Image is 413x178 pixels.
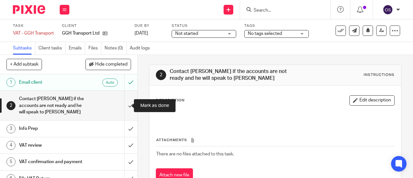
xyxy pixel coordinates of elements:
span: Not started [175,31,198,36]
div: Instructions [364,72,395,78]
p: GGH Transport Ltd [62,30,99,37]
span: Hide completed [95,62,127,67]
img: svg%3E [383,5,393,15]
h1: Email client [19,78,85,87]
div: 1 [6,78,15,87]
a: Client tasks [38,42,65,55]
button: Hide completed [86,59,131,70]
a: Emails [69,42,85,55]
a: Subtasks [13,42,35,55]
label: Tags [244,23,309,28]
label: Due by [135,23,164,28]
h1: VAT review [19,141,85,150]
div: 3 [6,124,15,133]
div: 2 [156,70,166,80]
span: [DATE] [135,31,148,36]
label: Task [13,23,54,28]
p: Description [156,98,185,103]
div: 5 [6,157,15,166]
h1: Contact [PERSON_NAME] if the accounts are not ready and he will speak to [PERSON_NAME] [19,94,85,117]
img: Pixie [13,5,45,14]
button: Edit description [349,95,395,106]
a: Audit logs [130,42,153,55]
span: There are no files attached to this task. [156,152,234,156]
a: Notes (0) [105,42,126,55]
span: No tags selected [248,31,282,36]
span: Attachments [156,138,187,142]
div: Auto [102,79,118,87]
div: 4 [6,141,15,150]
label: Client [62,23,126,28]
h1: VAT confirmation and payment [19,157,85,167]
div: VAT - GGH Transport [13,30,54,37]
div: 2 [6,101,15,110]
label: Status [172,23,236,28]
button: + Add subtask [6,59,42,70]
h1: Info Prep [19,124,85,133]
a: Files [88,42,101,55]
h1: Contact [PERSON_NAME] if the accounts are not ready and he will speak to [PERSON_NAME] [170,68,289,82]
input: Search [253,8,311,14]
